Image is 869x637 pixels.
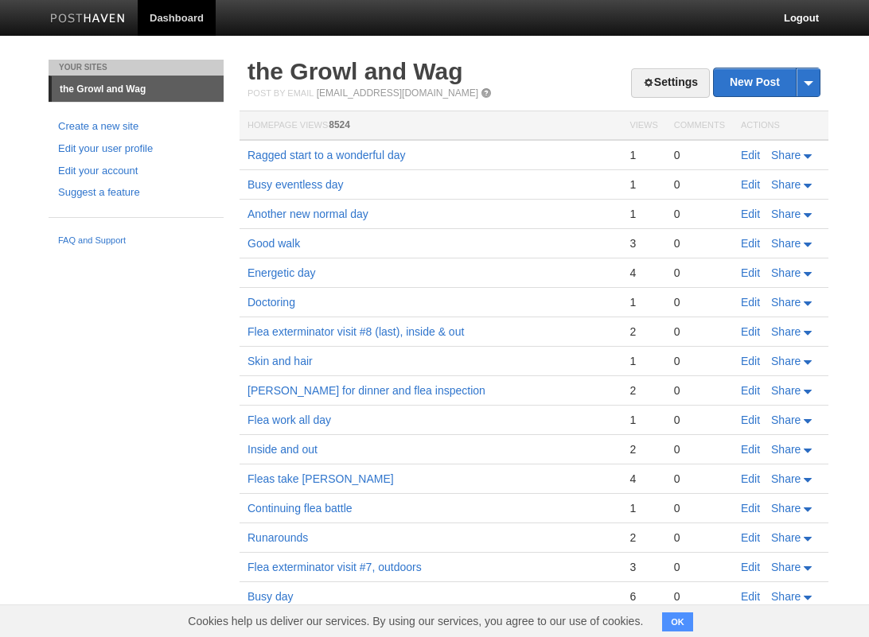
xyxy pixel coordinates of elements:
[247,149,405,161] a: Ragged start to a wonderful day
[629,589,657,604] div: 6
[771,561,801,573] span: Share
[741,502,760,515] a: Edit
[771,443,801,456] span: Share
[50,14,126,25] img: Posthaven-bar
[674,207,725,221] div: 0
[771,237,801,250] span: Share
[674,413,725,427] div: 0
[247,590,294,603] a: Busy day
[741,414,760,426] a: Edit
[49,60,224,76] li: Your Sites
[629,354,657,368] div: 1
[741,355,760,367] a: Edit
[631,68,710,98] a: Settings
[247,355,313,367] a: Skin and hair
[317,87,478,99] a: [EMAIL_ADDRESS][DOMAIN_NAME]
[741,590,760,603] a: Edit
[674,383,725,398] div: 0
[674,295,725,309] div: 0
[674,589,725,604] div: 0
[247,178,344,191] a: Busy eventless day
[771,325,801,338] span: Share
[674,266,725,280] div: 0
[247,531,308,544] a: Runarounds
[172,605,659,637] span: Cookies help us deliver our services. By using our services, you agree to our use of cookies.
[741,266,760,279] a: Edit
[674,560,725,574] div: 0
[771,531,801,544] span: Share
[247,384,485,397] a: [PERSON_NAME] for dinner and flea inspection
[247,58,463,84] a: the Growl and Wag
[741,384,760,397] a: Edit
[674,442,725,456] div: 0
[247,472,394,485] a: Fleas take [PERSON_NAME]
[247,561,422,573] a: Flea exterminator visit #7, outdoors
[741,208,760,220] a: Edit
[629,413,657,427] div: 1
[52,76,224,102] a: the Growl and Wag
[629,383,657,398] div: 2
[741,178,760,191] a: Edit
[771,502,801,515] span: Share
[741,149,760,161] a: Edit
[771,208,801,220] span: Share
[674,472,725,486] div: 0
[771,178,801,191] span: Share
[674,177,725,192] div: 0
[247,502,353,515] a: Continuing flea battle
[622,111,665,141] th: Views
[629,501,657,515] div: 1
[629,295,657,309] div: 1
[771,414,801,426] span: Share
[674,530,725,545] div: 0
[629,177,657,192] div: 1
[771,384,801,397] span: Share
[771,472,801,485] span: Share
[674,354,725,368] div: 0
[240,111,622,141] th: Homepage Views
[741,325,760,338] a: Edit
[247,237,300,250] a: Good walk
[741,443,760,456] a: Edit
[247,414,331,426] a: Flea work all day
[58,118,214,135] a: Create a new site
[771,355,801,367] span: Share
[771,149,801,161] span: Share
[629,472,657,486] div: 4
[714,68,820,96] a: New Post
[629,324,657,339] div: 2
[629,236,657,251] div: 3
[247,443,318,456] a: Inside and out
[629,266,657,280] div: 4
[662,612,693,631] button: OK
[629,530,657,545] div: 2
[674,236,725,251] div: 0
[58,234,214,248] a: FAQ and Support
[771,296,801,309] span: Share
[741,237,760,250] a: Edit
[674,148,725,162] div: 0
[629,207,657,221] div: 1
[741,531,760,544] a: Edit
[666,111,733,141] th: Comments
[247,325,464,338] a: Flea exterminator visit #8 (last), inside & out
[741,472,760,485] a: Edit
[741,296,760,309] a: Edit
[58,163,214,180] a: Edit your account
[247,88,314,98] span: Post by Email
[741,561,760,573] a: Edit
[733,111,828,141] th: Actions
[629,442,657,456] div: 2
[247,296,295,309] a: Doctoring
[771,266,801,279] span: Share
[674,324,725,339] div: 0
[771,590,801,603] span: Share
[247,266,316,279] a: Energetic day
[247,208,368,220] a: Another new normal day
[674,501,725,515] div: 0
[58,141,214,157] a: Edit your user profile
[58,184,214,201] a: Suggest a feature
[329,119,350,130] span: 8524
[629,560,657,574] div: 3
[629,148,657,162] div: 1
